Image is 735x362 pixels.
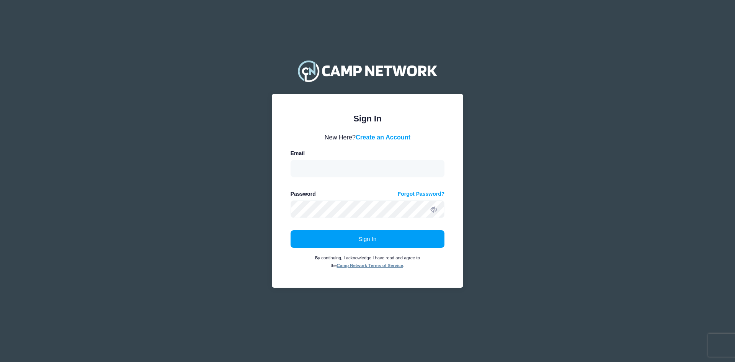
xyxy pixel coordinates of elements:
[315,256,420,268] small: By continuing, I acknowledge I have read and agree to the .
[398,190,445,198] a: Forgot Password?
[356,134,410,141] a: Create an Account
[294,56,441,86] img: Camp Network
[291,190,316,198] label: Password
[291,230,445,248] button: Sign In
[337,263,403,268] a: Camp Network Terms of Service
[291,112,445,125] div: Sign In
[291,149,305,157] label: Email
[291,133,445,142] div: New Here?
